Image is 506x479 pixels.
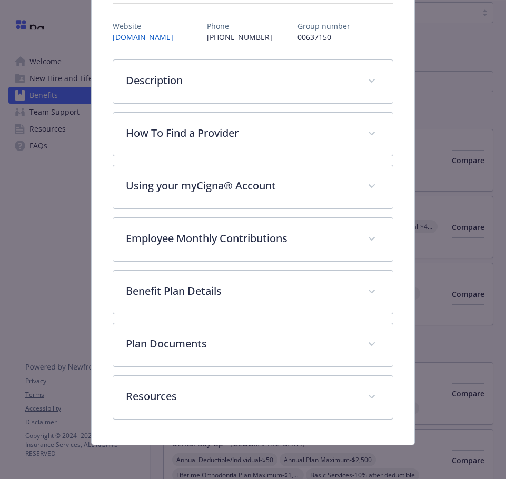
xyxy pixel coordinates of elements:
p: Phone [207,21,272,32]
p: 00637150 [297,32,350,43]
div: How To Find a Provider [113,113,393,156]
div: Resources [113,376,393,419]
p: Benefit Plan Details [126,283,355,299]
div: Employee Monthly Contributions [113,218,393,261]
p: Using your myCigna® Account [126,178,355,194]
p: [PHONE_NUMBER] [207,32,272,43]
div: Description [113,60,393,103]
p: Plan Documents [126,336,355,352]
p: Website [113,21,182,32]
p: Employee Monthly Contributions [126,231,355,246]
p: Group number [297,21,350,32]
p: Description [126,73,355,88]
a: [DOMAIN_NAME] [113,32,182,42]
p: How To Find a Provider [126,125,355,141]
p: Resources [126,388,355,404]
div: Benefit Plan Details [113,271,393,314]
div: Plan Documents [113,323,393,366]
div: Using your myCigna® Account [113,165,393,208]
